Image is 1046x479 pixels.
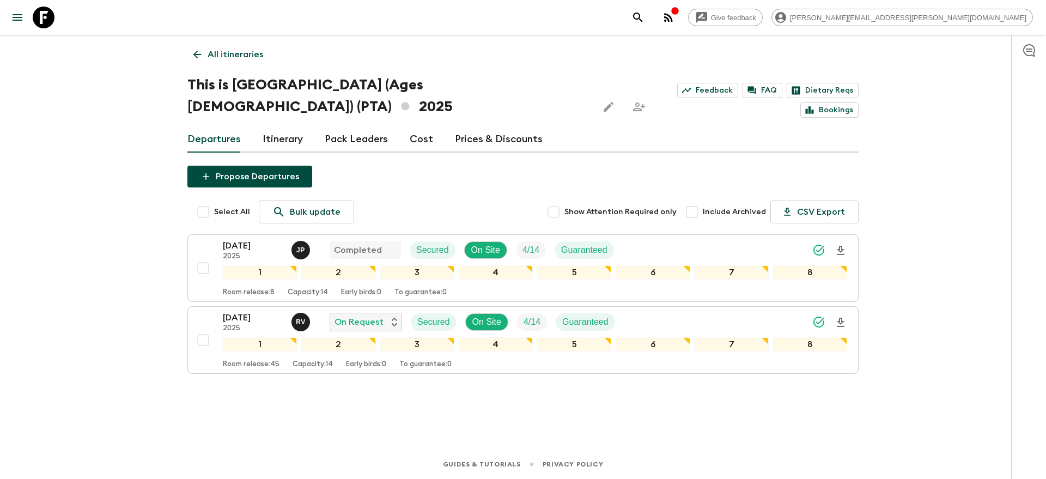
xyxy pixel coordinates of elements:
button: menu [7,7,28,28]
div: [PERSON_NAME][EMAIL_ADDRESS][PERSON_NAME][DOMAIN_NAME] [771,9,1033,26]
a: Cost [410,126,433,153]
a: Prices & Discounts [455,126,543,153]
p: On Site [472,316,501,329]
a: Itinerary [263,126,303,153]
p: Secured [416,244,449,257]
button: Propose Departures [187,166,312,187]
div: 7 [695,337,769,351]
p: 2025 [223,252,283,261]
a: FAQ [743,83,782,98]
button: [DATE]2025Rita VogelOn RequestSecuredOn SiteTrip FillGuaranteed12345678Room release:45Capacity:14... [187,306,859,374]
span: Show Attention Required only [564,207,677,217]
a: Privacy Policy [543,458,603,470]
div: 7 [695,265,769,280]
div: 5 [537,265,611,280]
p: Secured [417,316,450,329]
a: Bookings [800,102,859,118]
svg: Synced Successfully [812,244,825,257]
div: 6 [616,337,690,351]
p: Room release: 45 [223,360,279,369]
div: 1 [223,337,297,351]
a: Guides & Tutorials [443,458,521,470]
p: Early birds: 0 [341,288,381,297]
div: 1 [223,265,297,280]
span: Share this itinerary [628,96,650,118]
p: All itineraries [208,48,263,61]
p: 4 / 14 [524,316,540,329]
p: On Request [335,316,384,329]
p: To guarantee: 0 [394,288,447,297]
button: CSV Export [770,201,859,223]
div: 2 [301,265,375,280]
p: Early birds: 0 [346,360,386,369]
div: Trip Fill [517,313,547,331]
div: 4 [459,265,533,280]
span: [PERSON_NAME][EMAIL_ADDRESS][PERSON_NAME][DOMAIN_NAME] [784,14,1032,22]
p: Capacity: 14 [288,288,328,297]
div: Secured [410,241,455,259]
svg: Synced Successfully [812,316,825,329]
button: Edit this itinerary [598,96,619,118]
span: Josefina Paez [291,244,312,253]
svg: Download Onboarding [834,244,847,257]
span: Rita Vogel [291,316,312,325]
div: Trip Fill [516,241,546,259]
p: Guaranteed [561,244,607,257]
svg: Download Onboarding [834,316,847,329]
div: 5 [537,337,611,351]
a: Bulk update [259,201,354,223]
h1: This is [GEOGRAPHIC_DATA] (Ages [DEMOGRAPHIC_DATA]) (PTA) 2025 [187,74,589,118]
span: Include Archived [703,207,766,217]
p: Room release: 8 [223,288,275,297]
a: Pack Leaders [325,126,388,153]
p: [DATE] [223,239,283,252]
p: 2025 [223,324,283,333]
p: Guaranteed [562,316,609,329]
button: [DATE]2025Josefina PaezCompletedSecuredOn SiteTrip FillGuaranteed12345678Room release:8Capacity:1... [187,234,859,302]
a: Dietary Reqs [787,83,859,98]
div: 4 [459,337,533,351]
div: 6 [616,265,690,280]
div: Secured [411,313,457,331]
p: [DATE] [223,311,283,324]
div: On Site [464,241,507,259]
a: Departures [187,126,241,153]
div: 8 [773,265,847,280]
button: RV [291,313,312,331]
div: 3 [380,265,454,280]
span: Select All [214,207,250,217]
p: R V [296,318,306,326]
a: All itineraries [187,44,269,65]
p: 4 / 14 [522,244,539,257]
div: On Site [465,313,508,331]
div: 8 [773,337,847,351]
span: Give feedback [705,14,762,22]
p: Completed [334,244,382,257]
p: On Site [471,244,500,257]
a: Feedback [677,83,738,98]
button: search adventures [627,7,649,28]
p: Capacity: 14 [293,360,333,369]
div: 3 [380,337,454,351]
p: To guarantee: 0 [399,360,452,369]
div: 2 [301,337,375,351]
a: Give feedback [688,9,763,26]
p: Bulk update [290,205,340,219]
